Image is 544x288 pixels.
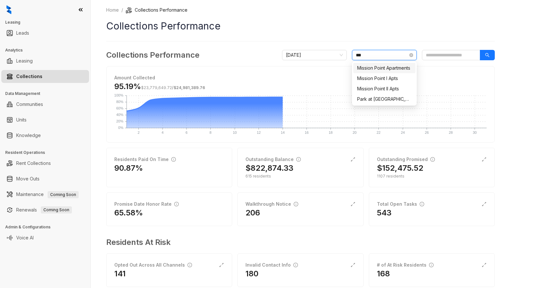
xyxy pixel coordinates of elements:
h2: 65.58% [114,208,143,218]
div: Mission Point Apartments [353,63,415,73]
strong: Amount Collected [114,75,155,80]
li: Renewals [1,203,89,216]
h2: 90.87% [114,163,143,173]
h3: Analytics [5,47,90,53]
li: Collections [1,70,89,83]
div: Mission Point I Apts [353,73,415,84]
text: 8 [210,131,211,134]
text: 80% [116,100,123,104]
span: info-circle [429,263,434,267]
div: Residents Paid On Time [114,156,176,163]
div: Outstanding Promised [377,156,435,163]
a: Leasing [16,54,33,67]
div: 615 residents [245,173,355,179]
span: expand-alt [350,157,356,162]
text: 20% [116,119,123,123]
a: Rent Collections [16,157,51,170]
div: Total Open Tasks [377,201,424,208]
h3: Admin & Configurations [5,224,90,230]
text: 26 [425,131,429,134]
div: Park at Mission Hills [353,94,415,104]
span: expand-alt [350,202,356,207]
div: 1107 residents [377,173,487,179]
text: 22 [377,131,380,134]
text: 100% [114,93,123,97]
div: Outstanding Balance [245,156,301,163]
span: info-circle [420,202,424,206]
span: info-circle [187,263,192,267]
text: 4 [162,131,164,134]
div: Mission Point II Apts [353,84,415,94]
span: expand-alt [482,202,487,207]
li: Maintenance [1,188,89,201]
a: Collections [16,70,42,83]
h2: 141 [114,269,126,279]
span: info-circle [171,157,176,162]
h3: Resident Operations [5,150,90,156]
text: 40% [116,113,123,117]
a: Communities [16,98,43,111]
span: Coming Soon [48,191,79,198]
a: Knowledge [16,129,41,142]
div: Park at [GEOGRAPHIC_DATA] [357,96,412,103]
span: close-circle [409,53,413,57]
h2: $152,475.52 [377,163,423,173]
li: Move Outs [1,172,89,185]
li: Leasing [1,54,89,67]
span: info-circle [293,263,298,267]
a: Home [105,6,120,14]
span: expand-alt [482,157,487,162]
span: expand-alt [350,262,356,268]
span: / [141,85,205,90]
h2: 180 [245,269,258,279]
li: Rent Collections [1,157,89,170]
text: 2 [138,131,140,134]
text: 12 [257,131,261,134]
text: 30 [473,131,477,134]
a: Units [16,113,27,126]
text: 28 [449,131,453,134]
div: Mission Point Apartments [357,64,412,72]
li: Voice AI [1,231,89,244]
a: Leads [16,27,29,40]
text: 20 [353,131,357,134]
span: expand-alt [219,262,224,268]
span: info-circle [294,202,298,206]
li: Units [1,113,89,126]
text: 14 [281,131,285,134]
a: RenewalsComing Soon [16,203,72,216]
li: Collections Performance [126,6,187,14]
text: 18 [329,131,333,134]
span: Coming Soon [41,206,72,213]
li: Knowledge [1,129,89,142]
text: 10 [233,131,237,134]
div: # of At Risk Residents [377,261,434,269]
h3: 95.19% [114,81,205,92]
div: Promise Date Honor Rate [114,201,179,208]
text: 60% [116,106,123,110]
h3: Data Management [5,91,90,97]
h3: Collections Performance [106,49,199,61]
text: 0% [118,126,123,130]
text: 24 [401,131,405,134]
h1: Collections Performance [106,19,495,33]
div: Mission Point II Apts [357,85,412,92]
span: search [485,53,490,57]
h3: Residents At Risk [106,236,490,248]
span: info-circle [174,202,179,206]
li: Communities [1,98,89,111]
text: 6 [186,131,187,134]
div: Opted Out Across All Channels [114,261,192,269]
span: expand-alt [482,262,487,268]
div: Walkthrough Notice [245,201,298,208]
span: info-circle [430,157,435,162]
div: Mission Point I Apts [357,75,412,82]
h3: Leasing [5,19,90,25]
h2: 206 [245,208,260,218]
a: Move Outs [16,172,40,185]
img: logo [6,5,11,14]
a: Voice AI [16,231,34,244]
text: 16 [305,131,309,134]
span: $24,981,389.76 [174,85,205,90]
span: info-circle [296,157,301,162]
